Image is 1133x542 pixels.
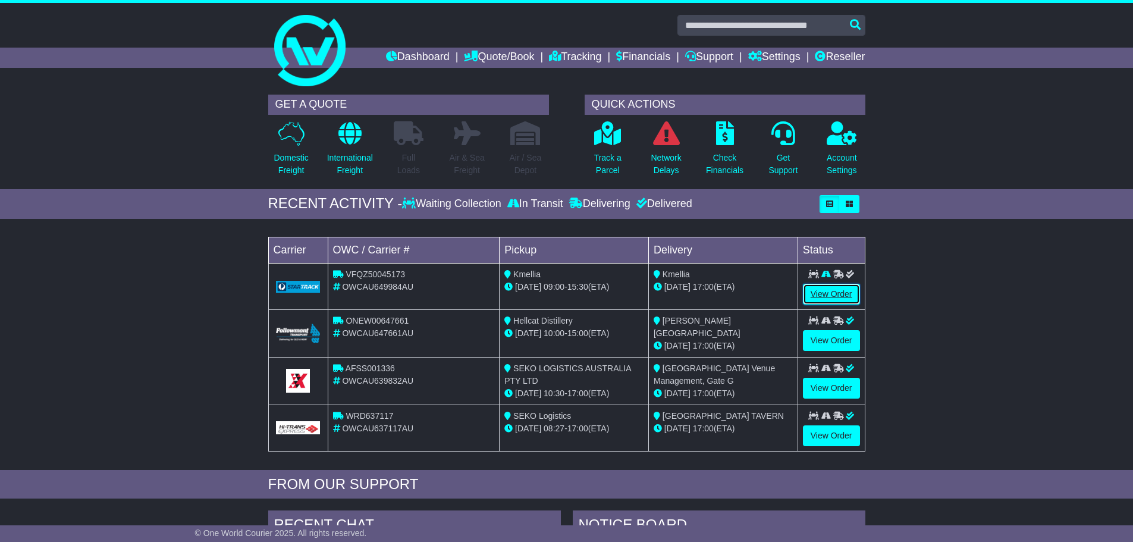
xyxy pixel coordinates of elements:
[705,121,744,183] a: CheckFinancials
[500,237,649,263] td: Pickup
[276,281,321,293] img: GetCarrierServiceLogo
[650,121,682,183] a: NetworkDelays
[274,152,308,177] p: Domestic Freight
[504,364,631,386] span: SEKO LOGISTICS AUSTRALIA PTY LTD
[515,389,541,398] span: [DATE]
[633,198,692,211] div: Delivered
[648,237,798,263] td: Delivery
[768,152,798,177] p: Get Support
[594,121,622,183] a: Track aParcel
[276,421,321,434] img: GetCarrierServiceLogo
[549,48,601,68] a: Tracking
[651,152,681,177] p: Network Delays
[328,237,500,263] td: OWC / Carrier #
[268,476,865,493] div: FROM OUR SUPPORT
[803,330,860,351] a: View Order
[567,328,588,338] span: 15:00
[798,237,865,263] td: Status
[346,411,393,421] span: WRD637117
[768,121,798,183] a: GetSupport
[663,411,784,421] span: [GEOGRAPHIC_DATA] TAVERN
[544,282,564,292] span: 09:00
[803,284,860,305] a: View Order
[706,152,743,177] p: Check Financials
[567,282,588,292] span: 15:30
[504,198,566,211] div: In Transit
[276,324,321,343] img: Followmont_Transport.png
[544,328,564,338] span: 10:00
[664,341,691,350] span: [DATE]
[515,282,541,292] span: [DATE]
[594,152,622,177] p: Track a Parcel
[664,424,691,433] span: [DATE]
[544,424,564,433] span: 08:27
[450,152,485,177] p: Air & Sea Freight
[327,152,373,177] p: International Freight
[693,282,714,292] span: 17:00
[268,195,403,212] div: RECENT ACTIVITY -
[616,48,670,68] a: Financials
[342,376,413,386] span: OWCAU639832AU
[693,341,714,350] span: 17:00
[654,422,793,435] div: (ETA)
[815,48,865,68] a: Reseller
[693,389,714,398] span: 17:00
[803,425,860,446] a: View Order
[664,282,691,292] span: [DATE]
[654,387,793,400] div: (ETA)
[504,281,644,293] div: - (ETA)
[566,198,633,211] div: Delivering
[664,389,691,398] span: [DATE]
[394,152,423,177] p: Full Loads
[654,340,793,352] div: (ETA)
[544,389,564,398] span: 10:30
[273,121,309,183] a: DomesticFreight
[402,198,504,211] div: Waiting Collection
[504,327,644,340] div: - (ETA)
[510,152,542,177] p: Air / Sea Depot
[585,95,865,115] div: QUICK ACTIONS
[827,152,857,177] p: Account Settings
[515,328,541,338] span: [DATE]
[567,389,588,398] span: 17:00
[513,411,571,421] span: SEKO Logistics
[346,316,409,325] span: ONEW00647661
[504,422,644,435] div: - (ETA)
[268,95,549,115] div: GET A QUOTE
[286,369,310,393] img: GetCarrierServiceLogo
[513,316,573,325] span: Hellcat Distillery
[346,270,405,279] span: VFQZ50045173
[386,48,450,68] a: Dashboard
[654,364,775,386] span: [GEOGRAPHIC_DATA] Venue Management, Gate G
[826,121,858,183] a: AccountSettings
[748,48,801,68] a: Settings
[268,237,328,263] td: Carrier
[346,364,395,373] span: AFSS001336
[464,48,534,68] a: Quote/Book
[803,378,860,399] a: View Order
[654,316,740,338] span: [PERSON_NAME][GEOGRAPHIC_DATA]
[515,424,541,433] span: [DATE]
[342,424,413,433] span: OWCAU637117AU
[342,328,413,338] span: OWCAU647661AU
[342,282,413,292] span: OWCAU649984AU
[685,48,733,68] a: Support
[504,387,644,400] div: - (ETA)
[663,270,690,279] span: Kmellia
[327,121,374,183] a: InternationalFreight
[654,281,793,293] div: (ETA)
[513,270,541,279] span: Kmellia
[693,424,714,433] span: 17:00
[567,424,588,433] span: 17:00
[195,528,367,538] span: © One World Courier 2025. All rights reserved.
